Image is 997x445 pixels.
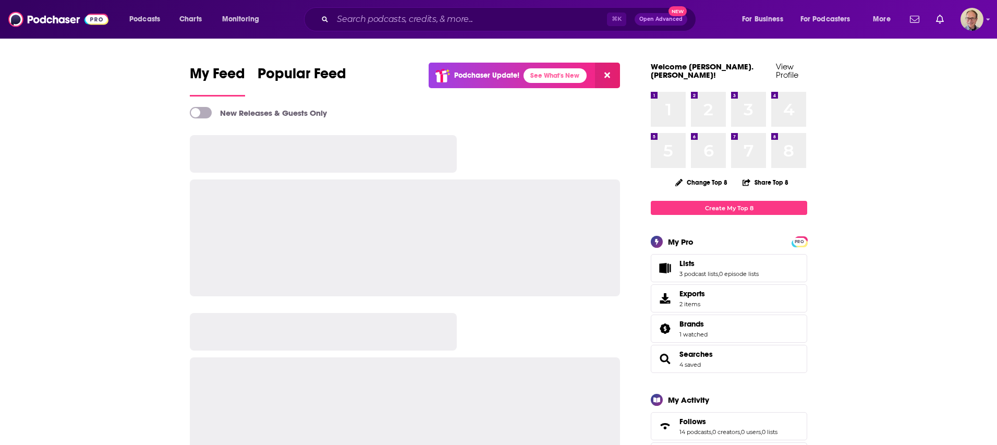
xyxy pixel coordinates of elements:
span: Popular Feed [258,65,346,89]
a: 0 creators [712,428,740,436]
a: 4 saved [679,361,701,368]
div: Search podcasts, credits, & more... [314,7,706,31]
span: Logged in as tommy.lynch [960,8,983,31]
span: , [711,428,712,436]
p: Podchaser Update! [454,71,519,80]
a: Charts [173,11,208,28]
a: Lists [679,259,759,268]
a: 14 podcasts [679,428,711,436]
span: Brands [651,315,807,343]
a: Follows [654,419,675,434]
a: PRO [793,237,806,245]
button: Show profile menu [960,8,983,31]
span: Exports [679,289,705,298]
span: New [668,6,687,16]
span: More [873,12,891,27]
button: Open AdvancedNew [635,13,687,26]
span: Brands [679,319,704,329]
span: , [718,270,719,278]
span: , [761,428,762,436]
a: 0 users [741,428,761,436]
div: My Pro [668,237,694,247]
a: Show notifications dropdown [906,10,923,28]
a: Searches [654,352,675,366]
span: ⌘ K [607,13,626,26]
a: Brands [679,319,708,329]
span: 2 items [679,300,705,308]
button: Change Top 8 [669,176,734,189]
span: Podcasts [129,12,160,27]
span: Lists [651,254,807,282]
a: 0 lists [762,428,777,436]
a: Popular Feed [258,65,346,97]
button: open menu [215,11,273,28]
a: Show notifications dropdown [932,10,948,28]
a: Brands [654,321,675,336]
a: Exports [651,284,807,312]
a: View Profile [776,62,798,80]
a: 0 episode lists [719,270,759,278]
span: My Feed [190,65,245,89]
button: open menu [866,11,904,28]
span: Follows [651,412,807,440]
span: Searches [651,345,807,373]
span: Open Advanced [639,17,683,22]
a: Follows [679,417,777,426]
a: Searches [679,350,713,359]
button: open menu [735,11,796,28]
div: My Activity [668,395,709,405]
a: See What's New [524,68,587,83]
span: Follows [679,417,706,426]
span: For Business [742,12,783,27]
span: PRO [793,238,806,246]
a: 3 podcast lists [679,270,718,278]
span: Monitoring [222,12,259,27]
a: Create My Top 8 [651,201,807,215]
button: open menu [794,11,866,28]
span: , [740,428,741,436]
a: Lists [654,261,675,275]
img: Podchaser - Follow, Share and Rate Podcasts [8,9,108,29]
button: open menu [122,11,174,28]
button: Share Top 8 [742,172,789,193]
a: Welcome [PERSON_NAME].[PERSON_NAME]! [651,62,753,80]
span: Exports [654,291,675,306]
input: Search podcasts, credits, & more... [333,11,607,28]
a: 1 watched [679,331,708,338]
a: My Feed [190,65,245,97]
span: For Podcasters [800,12,850,27]
span: Lists [679,259,695,268]
img: User Profile [960,8,983,31]
span: Charts [179,12,202,27]
a: New Releases & Guests Only [190,107,327,118]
